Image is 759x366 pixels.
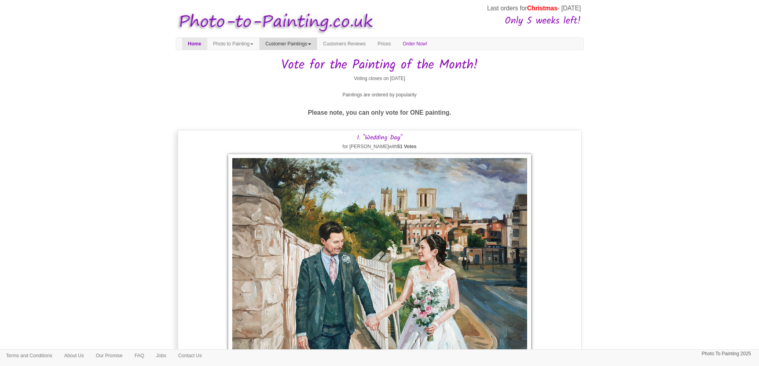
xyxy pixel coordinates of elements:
a: Jobs [150,350,172,362]
a: Contact Us [172,350,208,362]
a: Photo to Painting [207,38,259,50]
a: FAQ [129,350,150,362]
a: About Us [58,350,90,362]
a: Our Promise [90,350,128,362]
span: with [389,144,417,149]
a: Prices [372,38,397,50]
h1: Vote for the Painting of the Month! [176,58,584,72]
span: Christmas [527,5,557,12]
p: Photo To Painting 2025 [702,350,751,358]
a: Home [182,38,207,50]
h3: 1. "Wedding Day" [180,134,579,141]
p: Voting closes on [DATE] [176,74,584,83]
a: Customer Paintings [259,38,317,50]
p: Paintings are ordered by popularity [176,91,584,99]
p: Please note, you can only vote for ONE painting. [176,107,584,118]
img: Photo to Painting [172,7,376,38]
a: Customers Reviews [317,38,372,50]
a: Order Now! [397,38,433,50]
span: Last orders for - [DATE] [487,5,581,12]
b: 51 Votes [397,144,416,149]
h3: Only 5 weeks left! [377,16,581,26]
